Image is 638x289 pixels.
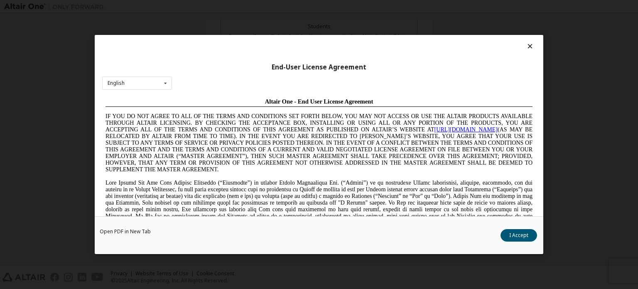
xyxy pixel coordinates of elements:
[163,3,271,10] span: Altair One - End User License Agreement
[108,81,125,86] div: English
[100,229,151,234] a: Open PDF in New Tab
[102,63,536,72] div: End-User License Agreement
[501,229,537,242] button: I Accept
[3,18,430,78] span: IF YOU DO NOT AGREE TO ALL OF THE TERMS AND CONDITIONS SET FORTH BELOW, YOU MAY NOT ACCESS OR USE...
[332,32,395,38] a: [URL][DOMAIN_NAME]
[3,85,430,144] span: Lore Ipsumd Sit Ame Cons Adipisc Elitseddo (“Eiusmodte”) in utlabor Etdolo Magnaaliqua Eni. (“Adm...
